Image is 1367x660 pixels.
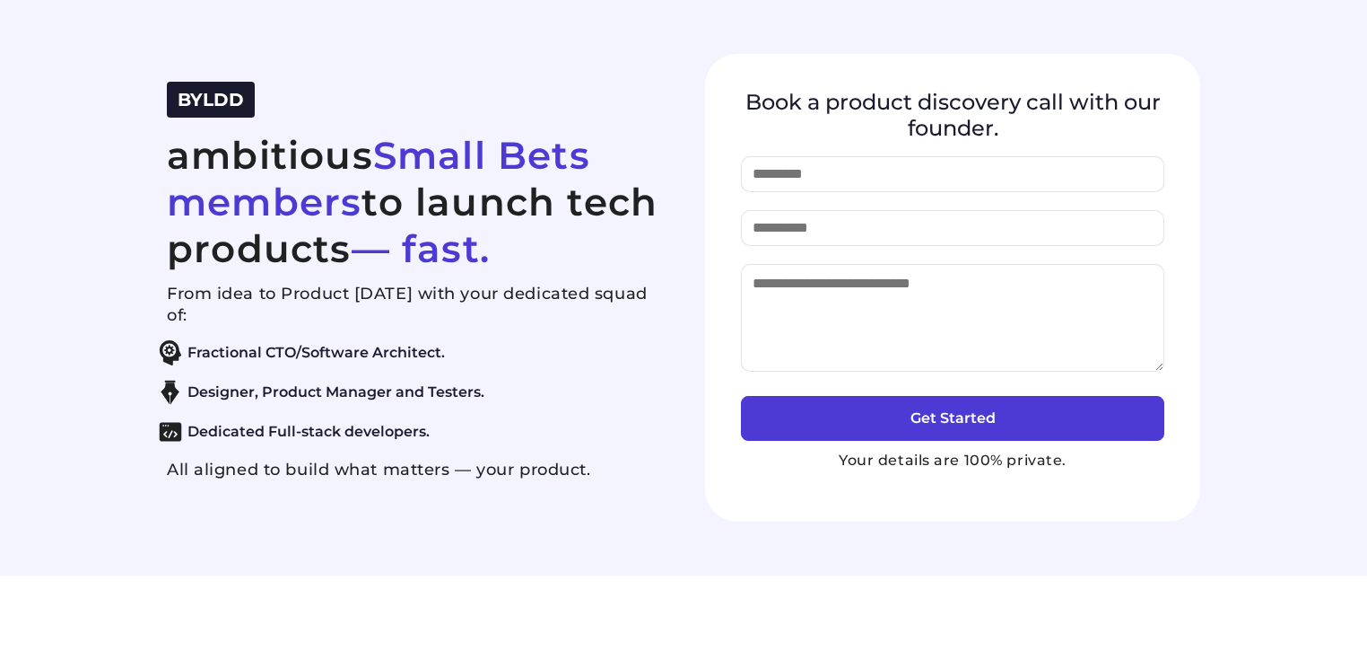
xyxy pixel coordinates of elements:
[167,132,662,272] h2: ambitious to launch tech products
[741,396,1164,441] button: Get Started
[158,419,662,444] li: Dedicated Full-stack developers.
[352,225,490,272] span: — fast.
[167,459,662,480] p: All aligned to build what matters — your product.
[178,92,244,110] a: BYLDD
[178,89,244,110] span: BYLDD
[158,340,662,365] li: Fractional CTO/Software Architect.
[741,450,1164,471] p: Your details are 100% private.
[158,380,662,405] li: Designer, Product Manager and Testers.
[167,132,590,225] span: Small Bets members
[741,90,1164,142] h4: Book a product discovery call with our founder.
[1201,572,1367,660] iframe: portal-trigger
[167,283,662,326] p: From idea to Product [DATE] with your dedicated squad of:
